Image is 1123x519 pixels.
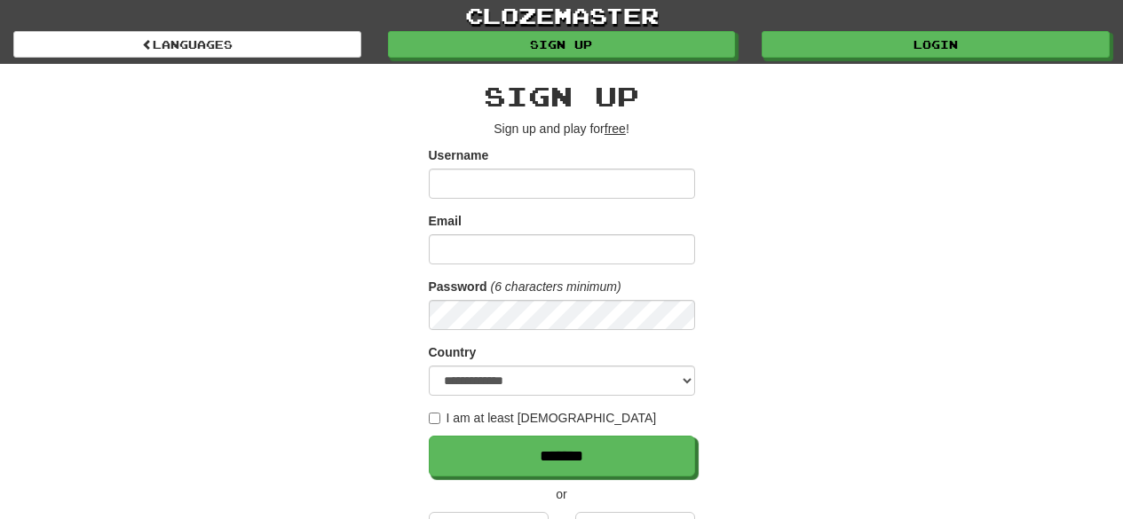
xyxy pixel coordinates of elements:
[429,82,695,111] h2: Sign up
[429,409,657,427] label: I am at least [DEMOGRAPHIC_DATA]
[762,31,1110,58] a: Login
[13,31,361,58] a: Languages
[429,485,695,503] p: or
[429,413,440,424] input: I am at least [DEMOGRAPHIC_DATA]
[491,279,621,294] em: (6 characters minimum)
[429,120,695,138] p: Sign up and play for !
[429,146,489,164] label: Username
[429,278,487,295] label: Password
[429,212,462,230] label: Email
[429,343,477,361] label: Country
[605,122,626,136] u: free
[388,31,736,58] a: Sign up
